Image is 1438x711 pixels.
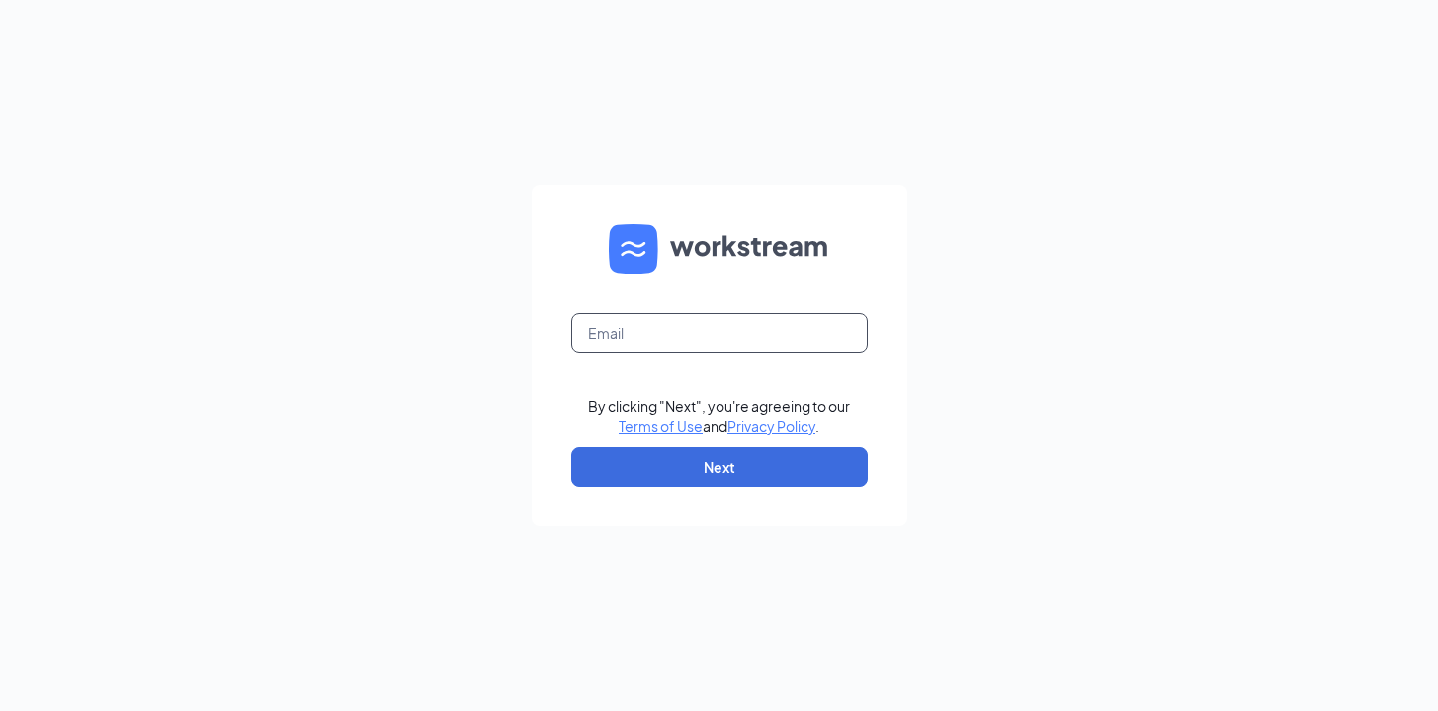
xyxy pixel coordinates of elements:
[609,224,830,274] img: WS logo and Workstream text
[588,396,850,435] div: By clicking "Next", you're agreeing to our and .
[571,313,868,353] input: Email
[727,417,815,434] a: Privacy Policy
[571,447,868,487] button: Next
[619,417,703,434] a: Terms of Use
